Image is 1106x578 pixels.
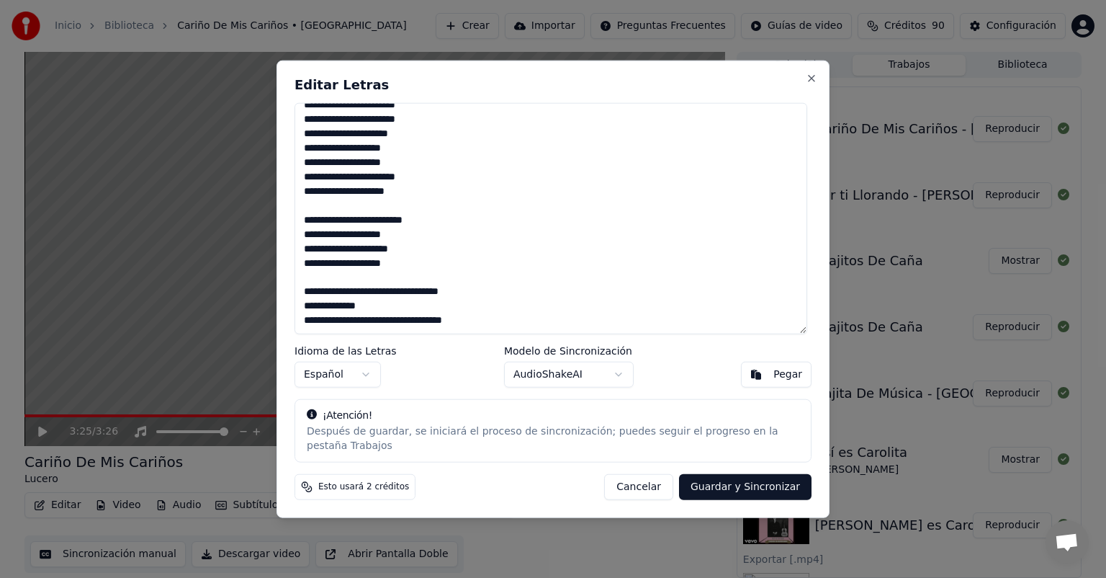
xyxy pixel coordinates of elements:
button: Guardar y Sincronizar [679,473,811,499]
h2: Editar Letras [295,79,811,92]
label: Modelo de Sincronización [504,345,634,355]
div: Pegar [773,367,802,381]
div: ¡Atención! [307,408,799,422]
label: Idioma de las Letras [295,345,397,355]
button: Pegar [741,361,811,387]
div: Después de guardar, se iniciará el proceso de sincronización; puedes seguir el progreso en la pes... [307,424,799,453]
button: Cancelar [604,473,673,499]
span: Esto usará 2 créditos [318,481,409,492]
